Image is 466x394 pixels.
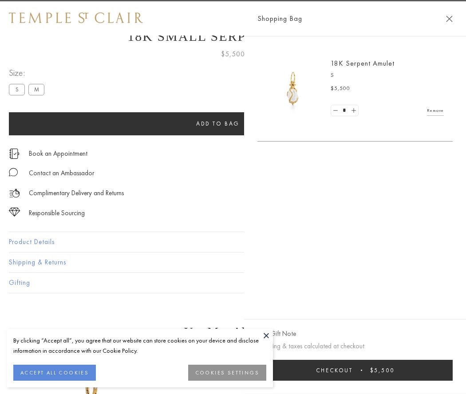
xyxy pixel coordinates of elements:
button: Product Details [9,232,457,252]
button: Shipping & Returns [9,252,457,272]
img: icon_sourcing.svg [9,208,20,217]
button: ACCEPT ALL COOKIES [13,365,96,381]
button: Add to bag [9,112,427,135]
span: Shopping Bag [257,13,302,24]
span: $5,500 [370,366,395,374]
div: By clicking “Accept all”, you agree that our website can store cookies on your device and disclos... [13,335,266,356]
img: icon_appointment.svg [9,149,20,159]
img: MessageIcon-01_2.svg [9,168,18,177]
img: P51836-E11SERPPV [266,62,320,115]
div: Responsible Sourcing [29,208,85,219]
h1: 18K Small Serpent Amulet [9,29,457,44]
p: Shipping & taxes calculated at checkout [257,341,453,352]
span: $5,500 [331,84,350,93]
span: $5,500 [221,48,245,60]
label: M [28,84,44,95]
label: S [9,84,25,95]
button: Close Shopping Bag [446,16,453,22]
span: Add to bag [196,120,240,127]
a: Book an Appointment [29,149,87,158]
a: 18K Serpent Amulet [331,59,395,68]
span: Checkout [316,366,353,374]
button: Gifting [9,273,457,293]
img: Temple St. Clair [9,12,143,23]
button: Add Gift Note [257,328,296,339]
p: S [331,71,444,80]
button: COOKIES SETTINGS [188,365,266,381]
a: Set quantity to 2 [349,105,358,116]
a: Set quantity to 0 [331,105,340,116]
button: Checkout $5,500 [257,360,453,381]
div: Contact an Ambassador [29,168,94,179]
h3: You May Also Like [22,325,444,339]
span: Size: [9,66,48,80]
p: Complimentary Delivery and Returns [29,188,124,199]
a: Remove [427,106,444,115]
img: icon_delivery.svg [9,188,20,199]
